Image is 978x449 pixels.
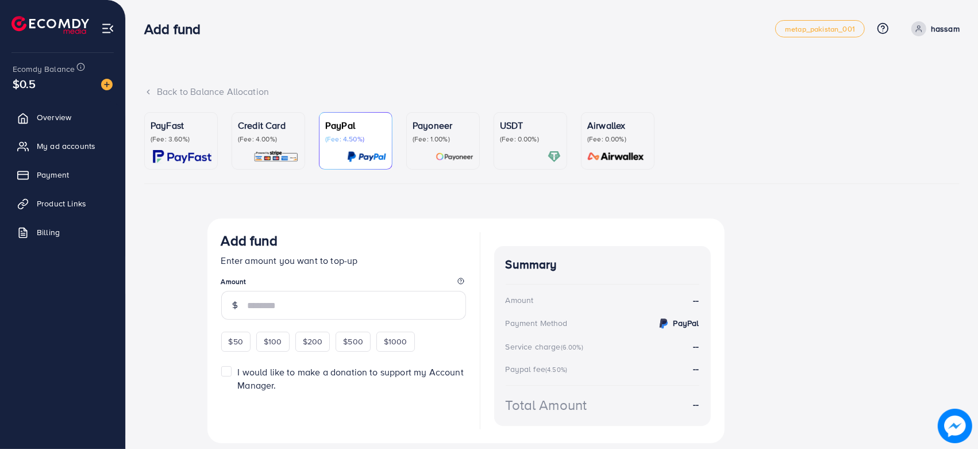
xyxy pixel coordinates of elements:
a: hassam [907,21,960,36]
a: Product Links [9,192,117,215]
img: card [347,150,386,163]
img: logo [11,16,89,34]
p: PayFast [151,118,211,132]
span: metap_pakistan_001 [785,25,855,33]
strong: PayPal [673,317,699,329]
strong: -- [693,294,699,307]
p: Credit Card [238,118,299,132]
span: $100 [264,336,282,347]
div: Paypal fee [506,363,571,375]
div: Amount [506,294,534,306]
span: Billing [37,227,60,238]
img: card [253,150,299,163]
div: Total Amount [506,395,587,415]
legend: Amount [221,277,466,291]
p: (Fee: 3.60%) [151,135,211,144]
strong: -- [693,340,699,352]
p: (Fee: 1.00%) [413,135,473,144]
img: card [436,150,473,163]
div: Service charge [506,341,587,352]
p: hassam [931,22,960,36]
span: $200 [303,336,323,347]
img: image [938,409,972,443]
a: Overview [9,106,117,129]
img: card [584,150,648,163]
h3: Add fund [221,232,278,249]
p: (Fee: 4.50%) [325,135,386,144]
span: $50 [229,336,243,347]
div: Payment Method [506,317,568,329]
img: credit [657,317,671,331]
small: (6.00%) [561,343,583,352]
small: (4.50%) [545,365,567,374]
a: metap_pakistan_001 [775,20,865,37]
p: (Fee: 0.00%) [587,135,648,144]
span: $500 [343,336,363,347]
img: image [101,79,113,90]
p: Enter amount you want to top-up [221,254,466,267]
div: Back to Balance Allocation [144,85,960,98]
h3: Add fund [144,21,210,37]
p: USDT [500,118,561,132]
p: (Fee: 0.00%) [500,135,561,144]
h4: Summary [506,258,699,272]
p: Payoneer [413,118,473,132]
span: Payment [37,169,69,181]
p: Airwallex [587,118,648,132]
p: PayPal [325,118,386,132]
span: Overview [37,112,71,123]
img: card [153,150,211,163]
strong: -- [693,362,699,375]
img: menu [101,22,114,35]
a: Billing [9,221,117,244]
a: Payment [9,163,117,186]
a: My ad accounts [9,135,117,158]
span: $1000 [384,336,407,347]
p: (Fee: 4.00%) [238,135,299,144]
strong: -- [693,398,699,411]
span: $0.5 [13,75,36,92]
span: My ad accounts [37,140,95,152]
span: Ecomdy Balance [13,63,75,75]
img: card [548,150,561,163]
span: Product Links [37,198,86,209]
span: I would like to make a donation to support my Account Manager. [237,366,463,392]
